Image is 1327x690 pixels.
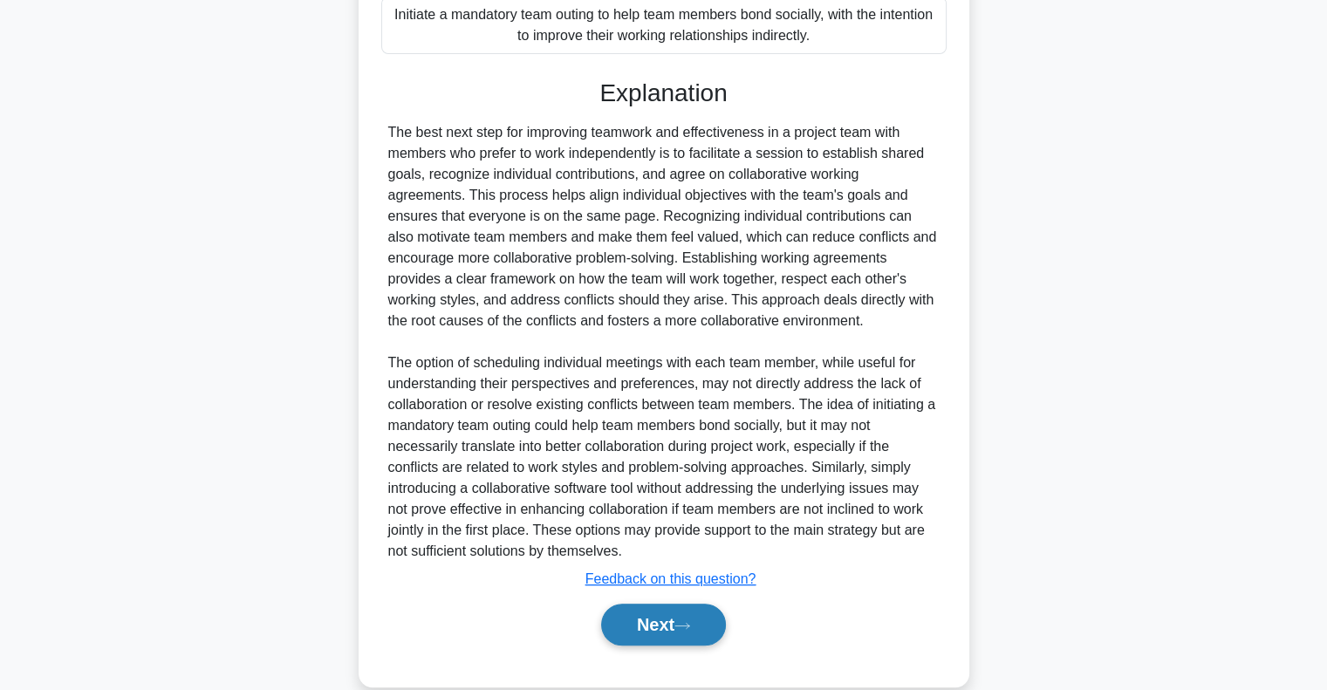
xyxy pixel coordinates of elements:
[392,79,936,108] h3: Explanation
[585,571,756,586] a: Feedback on this question?
[601,604,726,646] button: Next
[388,122,940,562] div: The best next step for improving teamwork and effectiveness in a project team with members who pr...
